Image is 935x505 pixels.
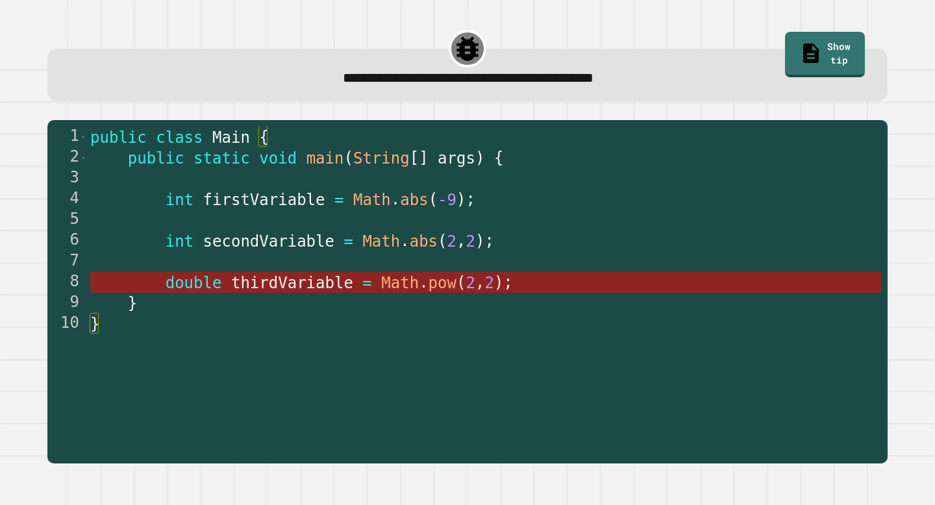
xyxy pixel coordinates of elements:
[785,32,864,77] a: Show tip
[447,232,456,251] span: 2
[410,232,438,251] span: abs
[47,272,88,293] div: 8
[47,210,88,230] div: 5
[166,191,193,209] span: int
[166,274,222,292] span: double
[47,127,88,147] div: 1
[353,191,391,209] span: Math
[212,129,250,147] span: Main
[400,191,428,209] span: abs
[362,274,371,292] span: =
[128,149,184,167] span: public
[334,191,343,209] span: =
[193,149,250,167] span: static
[484,274,493,292] span: 2
[80,127,87,147] span: Toggle code folding, rows 1 through 10
[166,232,193,251] span: int
[306,149,344,167] span: main
[203,191,325,209] span: firstVariable
[47,147,88,168] div: 2
[47,314,88,334] div: 10
[80,147,87,168] span: Toggle code folding, rows 2 through 9
[47,293,88,314] div: 9
[47,230,88,251] div: 6
[47,168,88,189] div: 3
[381,274,419,292] span: Math
[429,274,456,292] span: pow
[47,189,88,210] div: 4
[203,232,334,251] span: secondVariable
[343,232,353,251] span: =
[362,232,400,251] span: Math
[353,149,410,167] span: String
[438,191,456,209] span: -9
[90,129,147,147] span: public
[231,274,353,292] span: thirdVariable
[438,149,475,167] span: args
[466,274,475,292] span: 2
[47,251,88,272] div: 7
[466,232,475,251] span: 2
[259,149,297,167] span: void
[156,129,203,147] span: class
